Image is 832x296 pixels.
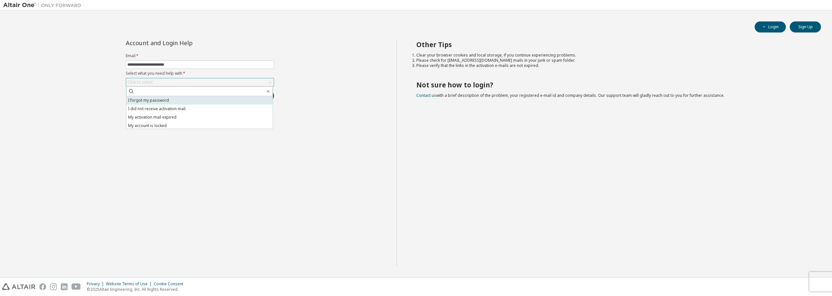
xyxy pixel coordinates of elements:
div: Privacy [87,281,106,287]
li: I forgot my password [126,96,273,105]
div: Account and Login Help [126,40,244,45]
h2: Not sure how to login? [416,81,810,89]
div: Cookie Consent [154,281,187,287]
label: Select what you need help with [126,71,274,76]
img: youtube.svg [71,283,81,290]
img: altair_logo.svg [2,283,35,290]
button: Sign Up [790,21,821,32]
img: linkedin.svg [61,283,68,290]
label: Email [126,53,274,58]
li: Clear your browser cookies and local storage, if you continue experiencing problems. [416,53,810,58]
button: Login [755,21,786,32]
div: Click to select [126,78,274,86]
a: Contact us [416,93,436,98]
img: instagram.svg [50,283,57,290]
p: © 2025 Altair Engineering, Inc. All Rights Reserved. [87,287,187,292]
div: Website Terms of Use [106,281,154,287]
div: Click to select [127,80,153,85]
h2: Other Tips [416,40,810,49]
img: Altair One [3,2,84,8]
img: facebook.svg [39,283,46,290]
li: Please verify that the links in the activation e-mails are not expired. [416,63,810,68]
span: with a brief description of the problem, your registered e-mail id and company details. Our suppo... [416,93,724,98]
li: Please check for [EMAIL_ADDRESS][DOMAIN_NAME] mails in your junk or spam folder. [416,58,810,63]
